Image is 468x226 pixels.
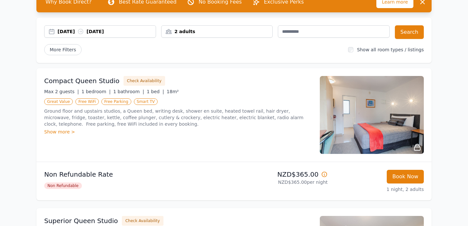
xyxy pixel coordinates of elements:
span: Free WiFi [75,98,99,105]
p: NZD$365.00 [237,170,328,179]
span: 18m² [167,89,179,94]
span: Great Value [44,98,73,105]
span: Max 2 guests | [44,89,79,94]
label: Show all room types / listings [357,47,424,52]
span: Smart TV [134,98,158,105]
h3: Compact Queen Studio [44,76,120,85]
span: Free Parking [101,98,131,105]
div: [DATE] [DATE] [58,28,156,35]
span: 1 bed | [147,89,164,94]
button: Check Availability [123,76,165,86]
p: Non Refundable Rate [44,170,231,179]
p: Ground floor and upstairs studios, a Queen bed, writing desk, shower en suite, heated towel rail,... [44,108,312,127]
button: Check Availability [122,216,163,226]
span: 1 bathroom | [113,89,144,94]
div: 2 adults [162,28,273,35]
span: 1 bedroom | [82,89,111,94]
h3: Superior Queen Studio [44,216,118,225]
button: Search [395,25,424,39]
p: NZD$365.00 per night [237,179,328,185]
div: Show more > [44,129,312,135]
span: Non Refundable [44,182,82,189]
p: 1 night, 2 adults [333,186,424,193]
span: More Filters [44,44,82,55]
button: Book Now [387,170,424,183]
